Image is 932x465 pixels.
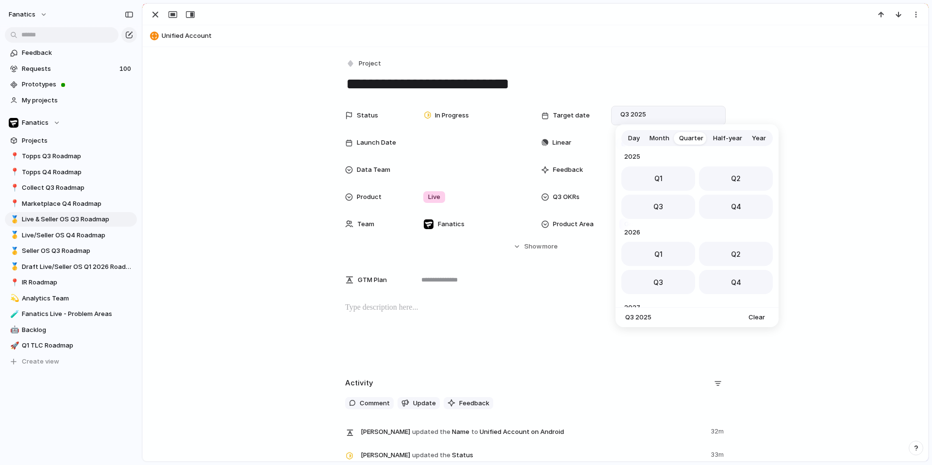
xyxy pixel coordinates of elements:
[745,311,769,324] button: Clear
[731,249,741,259] span: Q2
[621,227,773,238] span: 2026
[649,133,669,143] span: Month
[654,173,663,183] span: Q1
[699,270,773,294] button: Q4
[708,131,747,146] button: Half-year
[749,313,765,322] span: Clear
[713,133,742,143] span: Half-year
[699,195,773,219] button: Q4
[674,131,708,146] button: Quarter
[621,195,695,219] button: Q3
[699,242,773,266] button: Q2
[621,151,773,163] span: 2025
[747,131,771,146] button: Year
[621,242,695,266] button: Q1
[654,249,663,259] span: Q1
[621,270,695,294] button: Q3
[731,277,741,287] span: Q4
[645,131,674,146] button: Month
[653,277,663,287] span: Q3
[731,201,741,212] span: Q4
[752,133,766,143] span: Year
[623,131,645,146] button: Day
[628,133,640,143] span: Day
[621,302,773,314] span: 2027
[621,166,695,191] button: Q1
[679,133,703,143] span: Quarter
[731,173,741,183] span: Q2
[699,166,773,191] button: Q2
[653,201,663,212] span: Q3
[625,313,651,322] span: Q3 2025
